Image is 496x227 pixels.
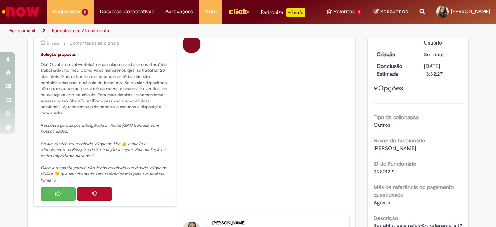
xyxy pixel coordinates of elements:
time: 01/09/2025 09:32:29 [46,41,60,46]
a: Página inicial [9,28,35,34]
ul: Trilhas de página [6,24,325,38]
span: Requisições [53,8,80,16]
small: Comentários adicionais [69,40,119,47]
div: Lupi Assist [183,35,200,53]
b: Mês de referência do pagamento questionado [374,184,454,198]
span: More [205,8,217,16]
span: [PERSON_NAME] [374,145,416,152]
span: Agosto [374,199,390,206]
span: 2 [82,9,88,16]
div: Pendente Usuário [424,31,460,47]
font: Solução proposta: [41,52,76,57]
time: 01/09/2025 09:32:23 [424,51,444,58]
img: ServiceNow [1,4,41,19]
a: Formulário de Atendimento [52,28,109,34]
span: 3m atrás [46,41,60,46]
span: 3m atrás [424,51,444,58]
b: Tipo de solicitação [374,114,419,121]
span: Rascunhos [380,8,408,15]
div: 01/09/2025 09:32:23 [424,50,460,58]
dt: Conclusão Estimada [371,62,418,78]
span: 99821221 [374,168,395,175]
div: [PERSON_NAME] [212,221,341,225]
span: [PERSON_NAME] [451,8,490,15]
div: [DATE] 13:32:27 [424,62,460,78]
img: click_logo_yellow_360x200.png [228,5,249,17]
div: Padroniza [261,8,305,17]
span: Favoritos [333,8,355,16]
span: Aprovações [165,8,193,16]
b: ID do Funcionário [374,160,416,167]
a: Rascunhos [374,8,408,16]
p: +GenAi [286,8,305,17]
span: Despesas Corporativas [100,8,154,16]
p: Olá! O valor do vale-refeição é calculado com base nos dias úteis trabalhados no mês. Como você m... [41,52,170,184]
b: Nome do funcionário [374,137,425,144]
em: Resposta gerada por inteligência artificial (GPT) treinada com nossos dados. Se sua dúvida foi re... [41,123,169,183]
dt: Criação [371,50,418,58]
span: 1 [356,9,362,16]
b: Descrição [374,215,398,222]
span: Outros [374,121,390,128]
